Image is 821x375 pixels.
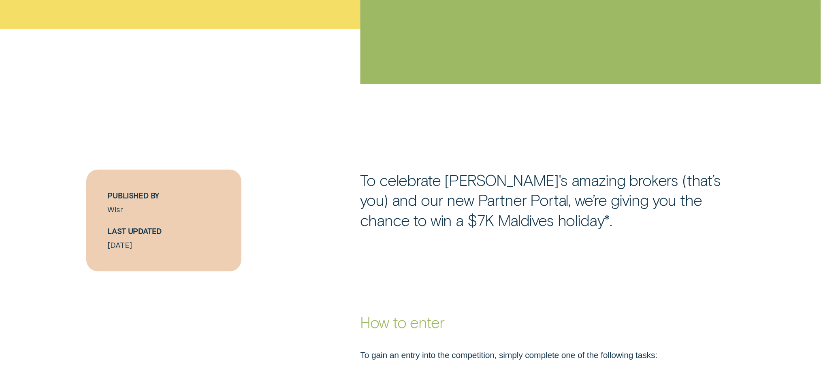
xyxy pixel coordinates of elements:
p: [DATE] [108,241,220,250]
strong: How to enter [360,312,444,331]
p: To celebrate [PERSON_NAME]'s amazing brokers (that’s you) and our new Partner Portal, we’re givin... [360,170,735,230]
h5: Last Updated [108,227,220,237]
a: Wisr [108,205,123,215]
p: To gain an entry into the competition, simply complete one of the following tasks: [360,349,680,362]
h5: Published By [108,191,220,201]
